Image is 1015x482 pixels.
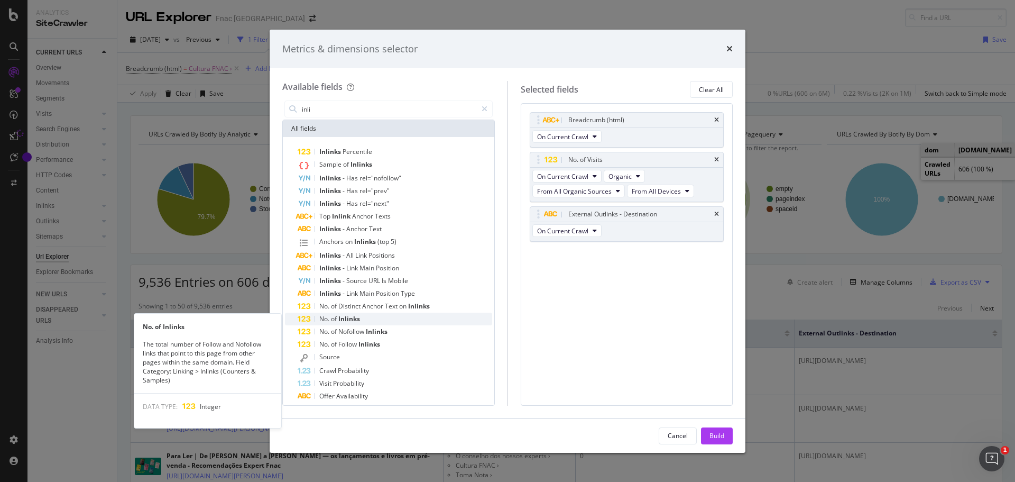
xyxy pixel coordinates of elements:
[319,327,331,336] span: No.
[375,212,391,221] span: Texts
[532,185,625,197] button: From All Organic Sources
[338,366,369,375] span: Probability
[355,251,368,260] span: Link
[714,117,719,123] div: times
[699,85,724,94] div: Clear All
[282,81,343,93] div: Available fields
[343,174,346,183] span: -
[354,237,377,246] span: Inlinks
[568,154,603,165] div: No. of Visits
[346,276,368,285] span: Source
[343,289,346,298] span: -
[301,101,477,117] input: Search by field name
[319,263,343,272] span: Inlinks
[690,81,733,98] button: Clear All
[385,302,399,311] span: Text
[350,160,372,169] span: Inlinks
[343,224,346,233] span: -
[346,289,359,298] span: Link
[659,428,697,444] button: Cancel
[282,42,418,56] div: Metrics & dimensions selector
[521,84,578,96] div: Selected fields
[319,237,345,246] span: Anchors
[369,224,382,233] span: Text
[346,263,359,272] span: Link
[134,340,281,385] div: The total number of Follow and Nofollow links that point to this page from other pages within the...
[366,327,387,336] span: Inlinks
[336,392,368,401] span: Availability
[377,237,391,246] span: (top
[359,186,390,195] span: rel="prev"
[382,276,388,285] span: Is
[343,251,346,260] span: -
[359,174,401,183] span: rel="nofollow"
[319,302,331,311] span: No.
[319,147,343,156] span: Inlinks
[726,42,733,56] div: times
[343,186,346,195] span: -
[345,237,354,246] span: on
[319,251,343,260] span: Inlinks
[331,327,338,336] span: of
[338,340,358,349] span: Follow
[319,289,343,298] span: Inlinks
[627,185,694,197] button: From All Devices
[532,170,602,183] button: On Current Crawl
[134,322,281,331] div: No. of Inlinks
[709,431,724,440] div: Build
[368,276,382,285] span: URL
[319,174,343,183] span: Inlinks
[537,172,588,181] span: On Current Crawl
[319,352,340,361] span: Source
[608,172,632,181] span: Organic
[331,340,338,349] span: of
[332,212,352,221] span: Inlink
[979,446,1004,471] iframe: Intercom live chat
[714,157,719,163] div: times
[319,186,343,195] span: Inlinks
[568,209,657,220] div: External Outlinks - Destination
[319,276,343,285] span: Inlinks
[352,212,375,221] span: Anchor
[401,289,415,298] span: Type
[331,302,338,311] span: of
[632,187,681,196] span: From All Devices
[359,199,389,208] span: rel="next"
[359,289,376,298] span: Main
[391,237,396,246] span: 5)
[346,224,369,233] span: Anchor
[537,132,588,141] span: On Current Crawl
[333,379,364,388] span: Probability
[319,379,333,388] span: Visit
[668,431,688,440] div: Cancel
[530,206,724,242] div: External Outlinks - DestinationtimesOn Current Crawl
[568,115,624,125] div: Breadcrumb (html)
[338,302,362,311] span: Distinct
[343,160,350,169] span: of
[319,314,331,323] span: No.
[319,366,338,375] span: Crawl
[537,187,612,196] span: From All Organic Sources
[359,263,376,272] span: Main
[338,327,366,336] span: Nofollow
[343,147,372,156] span: Percentile
[343,199,346,208] span: -
[346,251,355,260] span: All
[319,340,331,349] span: No.
[346,174,359,183] span: Has
[530,152,724,202] div: No. of VisitstimesOn Current CrawlOrganicFrom All Organic SourcesFrom All Devices
[368,251,395,260] span: Positions
[319,199,343,208] span: Inlinks
[319,212,332,221] span: Top
[604,170,645,183] button: Organic
[343,276,346,285] span: -
[530,112,724,148] div: Breadcrumb (html)timesOn Current Crawl
[532,224,602,237] button: On Current Crawl
[532,130,602,143] button: On Current Crawl
[346,199,359,208] span: Has
[358,340,380,349] span: Inlinks
[319,392,336,401] span: Offer
[714,211,719,217] div: times
[270,30,745,453] div: modal
[376,289,401,298] span: Position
